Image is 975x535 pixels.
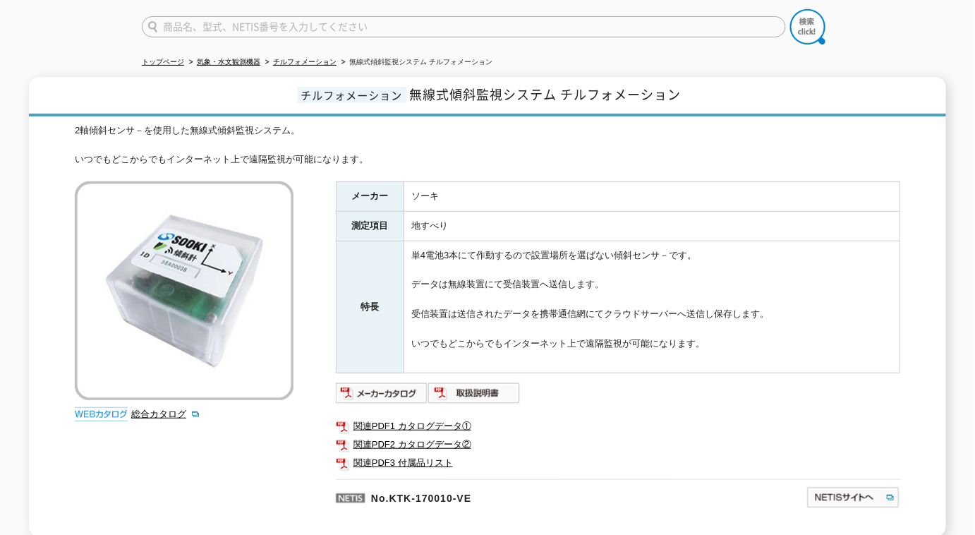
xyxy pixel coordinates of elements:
a: トップページ [142,58,184,66]
p: No.KTK-170010-VE [336,479,670,513]
a: チルフォメーション [273,58,337,66]
th: 測定項目 [337,212,404,241]
input: 商品名、型式、NETIS番号を入力してください [142,16,786,37]
span: チルフォメーション [298,87,406,103]
img: メーカーカタログ [336,382,428,404]
a: 総合カタログ [131,409,200,419]
td: 単4電池3本にて作動するので設置場所を選ばない傾斜センサ－です。 データは無線装置にて受信装置へ送信します。 受信装置は送信されたデータを携帯通信網にてクラウドサーバーへ送信し保存します。 いつ... [404,241,900,373]
img: webカタログ [75,407,128,421]
img: 取扱説明書 [428,382,521,404]
a: 関連PDF1 カタログデータ① [336,417,900,435]
div: 2軸傾斜センサ－を使用した無線式傾斜監視システム。 いつでもどこからでもインターネット上で遠隔監視が可能になります。 [75,124,900,167]
a: 取扱説明書 [428,391,521,402]
li: 無線式傾斜監視システム チルフォメーション [339,55,492,70]
th: 特長 [337,241,404,373]
span: 無線式傾斜監視システム チルフォメーション [410,85,682,104]
a: 気象・水文観測機器 [197,58,260,66]
a: 関連PDF2 カタログデータ② [336,435,900,454]
img: btn_search.png [790,9,825,44]
img: NETISサイトへ [806,486,900,509]
th: メーカー [337,182,404,212]
td: 地すべり [404,212,900,241]
a: メーカーカタログ [336,391,428,402]
img: 無線式傾斜監視システム チルフォメーション [75,181,293,400]
td: ソーキ [404,182,900,212]
a: 関連PDF3 付属品リスト [336,454,900,472]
